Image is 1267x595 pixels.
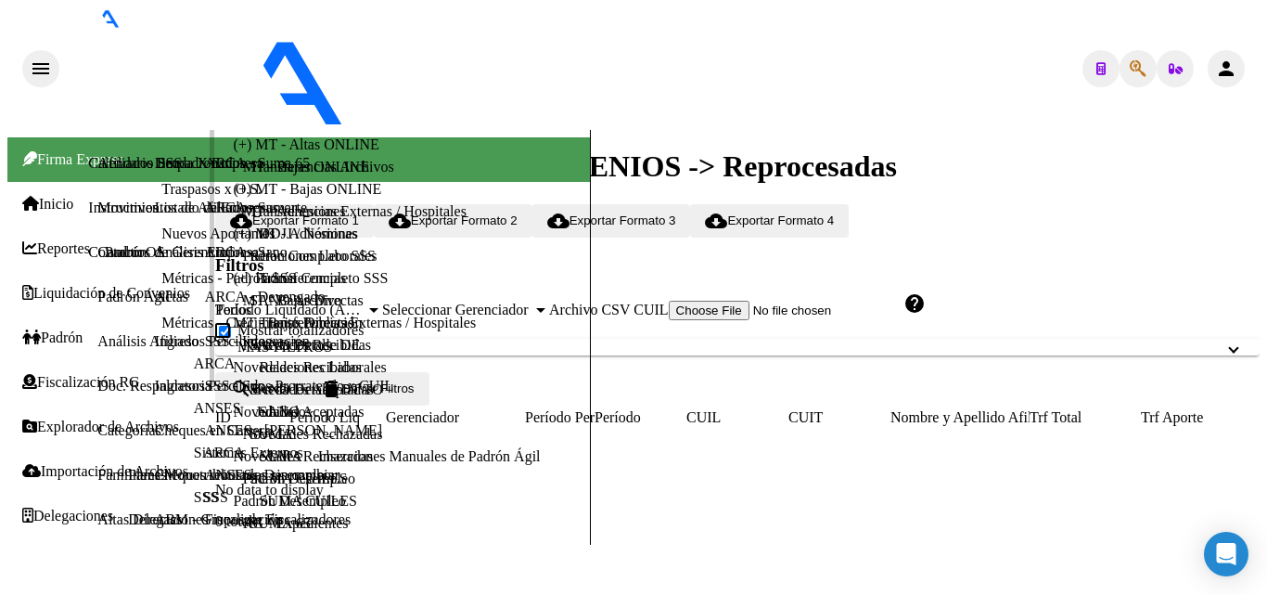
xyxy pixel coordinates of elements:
[243,471,355,487] a: Padrón Desempleo
[97,155,246,171] a: Afiliados Empadronados
[128,511,208,527] a: Delegaciones
[22,463,188,480] a: Importación de Archivos
[237,339,1215,356] mat-panel-title: MÁS FILTROS
[22,374,140,391] a: Fiscalización RG
[30,58,52,80] mat-icon: menu
[155,289,188,304] a: Actas
[22,151,123,167] span: Firma Express
[243,337,371,354] a: Novedades Recibidas
[499,113,540,129] span: - roisa
[686,409,721,425] span: CUIL
[203,445,244,460] a: ARCA
[318,448,541,465] a: Inserciones Manuales de Padrón Ágil
[97,333,198,349] a: Análisis Afiliado
[22,330,83,346] a: Padrón
[903,292,926,315] mat-icon: help
[22,240,90,257] a: Reportes
[243,248,376,265] a: Padrón Completo SSS
[22,419,179,435] a: Explorador de Archivos
[1215,58,1237,80] mat-icon: person
[97,200,252,215] a: Movimientos de Afiliados
[155,200,278,215] a: Listado de Empresas
[22,508,113,524] a: Delegaciones
[22,196,73,213] a: Inicio
[1030,409,1081,425] span: Trf Total
[215,482,1215,498] div: No data to display
[215,339,1260,356] mat-expansion-panel-header: MÁS FILTROS
[128,467,167,483] a: Planes
[155,378,394,394] a: Ingresos Percibidos Prorrateado x CUIL
[22,285,190,302] a: Liquidación de Convenios
[686,406,788,430] datatable-header-cell: CUIL
[788,406,890,430] datatable-header-cell: CUIT
[155,333,272,349] a: Ingresos Percibidos
[549,302,669,317] span: Archivo CSV CUIL
[155,244,259,260] a: Análisis Empresa
[690,204,849,238] button: Exportar Formato 4
[595,406,659,430] datatable-header-cell: Período
[194,356,235,371] a: ARCA
[705,213,834,227] span: Exportar Formato 4
[669,301,903,320] input: Archivo CSV CUIL
[595,409,641,425] span: Período
[97,289,170,304] a: Padrón Ágil
[890,409,1057,425] span: Nombre y Apellido Afiliado
[705,210,727,232] mat-icon: cloud_download
[97,244,245,260] a: Cambios de Gerenciador
[215,255,1260,276] h3: Filtros
[532,204,691,238] button: Exportar Formato 3
[59,28,499,126] img: Logo SAAS
[1204,532,1248,576] div: Open Intercom Messenger
[243,203,346,220] a: MT - Adhesiones
[243,426,383,443] a: Novedades Rechazadas
[788,409,823,425] span: CUIT
[890,406,1030,430] datatable-header-cell: Nombre y Apellido Afiliado
[243,382,374,398] a: Novedades Aceptadas
[155,155,263,171] a: Deuda X Empresa
[1141,409,1203,425] span: Trf Aporte
[1141,406,1252,430] datatable-header-cell: Trf Aporte
[243,159,369,175] a: MT - Bajas ONLINE
[1030,406,1141,430] datatable-header-cell: Trf Total
[243,292,364,309] a: MT - Bajas Directas
[194,400,241,416] a: ANSES
[547,213,676,227] span: Exportar Formato 3
[215,513,1260,530] div: 0 total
